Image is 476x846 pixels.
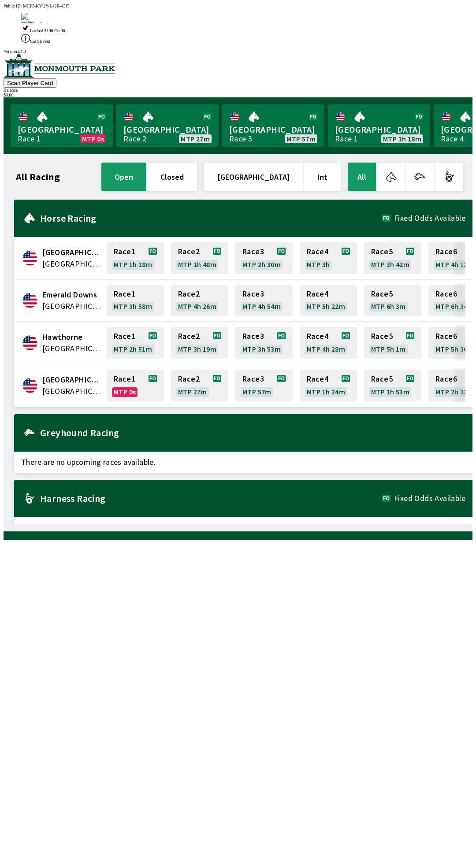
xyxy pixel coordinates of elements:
[4,93,472,97] div: $ 0.00
[42,301,101,312] span: United States
[307,333,328,340] span: Race 4
[18,124,106,135] span: [GEOGRAPHIC_DATA]
[42,289,101,301] span: Emerald Downs
[42,343,101,354] span: United States
[21,22,48,26] span: Checking Cash
[435,388,474,395] span: MTP 2h 23m
[114,345,152,352] span: MTP 2h 51m
[383,135,421,142] span: MTP 1h 18m
[441,135,464,142] div: Race 4
[235,370,293,401] a: Race3MTP 57m
[14,517,472,538] span: There are no upcoming races available.
[107,242,164,274] a: Race1MTP 1h 18m
[42,258,101,270] span: United States
[335,135,358,142] div: Race 1
[101,163,146,191] button: open
[371,261,409,268] span: MTP 3h 42m
[4,54,115,78] img: venue logo
[371,303,406,310] span: MTP 6h 3m
[371,248,393,255] span: Race 5
[300,285,357,316] a: Race4MTP 5h 22m
[242,345,281,352] span: MTP 3h 53m
[178,345,216,352] span: MTP 3h 19m
[394,215,465,222] span: Fixed Odds Available
[242,261,281,268] span: MTP 2h 30m
[114,290,135,297] span: Race 1
[307,375,328,382] span: Race 4
[171,327,228,359] a: Race2MTP 3h 19m
[40,215,382,222] h2: Horse Racing
[114,261,152,268] span: MTP 1h 18m
[307,261,330,268] span: MTP 3h
[178,303,216,310] span: MTP 4h 26m
[307,303,345,310] span: MTP 5h 22m
[42,331,101,343] span: Hawthorne
[242,290,264,297] span: Race 3
[435,290,457,297] span: Race 6
[178,333,200,340] span: Race 2
[300,327,357,359] a: Race4MTP 4h 28m
[30,39,50,44] span: Cash Event
[371,333,393,340] span: Race 5
[40,429,465,436] h2: Greyhound Racing
[371,290,393,297] span: Race 5
[171,370,228,401] a: Race2MTP 27m
[286,135,316,142] span: MTP 57m
[178,248,200,255] span: Race 2
[11,104,113,147] a: [GEOGRAPHIC_DATA]Race 1MTP 0s
[40,495,382,502] h2: Harness Racing
[204,163,303,191] button: [GEOGRAPHIC_DATA]
[371,388,409,395] span: MTP 1h 53m
[300,242,357,274] a: Race4MTP 3h
[171,242,228,274] a: Race2MTP 1h 48m
[242,303,281,310] span: MTP 4h 54m
[123,135,146,142] div: Race 2
[107,327,164,359] a: Race1MTP 2h 51m
[307,345,345,352] span: MTP 4h 28m
[178,388,207,395] span: MTP 27m
[107,370,164,401] a: Race1MTP 0s
[16,173,60,180] h1: All Racing
[42,386,101,397] span: United States
[14,452,472,473] span: There are no upcoming races available.
[364,370,421,401] a: Race5MTP 1h 53m
[178,290,200,297] span: Race 2
[4,49,472,54] div: Version 1.4.0
[304,163,341,191] button: Int
[229,135,252,142] div: Race 3
[435,261,474,268] span: MTP 4h 12m
[114,388,136,395] span: MTP 0s
[364,242,421,274] a: Race5MTP 3h 42m
[371,345,406,352] span: MTP 5h 1m
[18,135,41,142] div: Race 1
[235,242,293,274] a: Race3MTP 2h 30m
[4,88,472,93] div: Balance
[364,285,421,316] a: Race5MTP 6h 3m
[42,374,101,386] span: Monmouth Park
[178,375,200,382] span: Race 2
[242,333,264,340] span: Race 3
[114,303,152,310] span: MTP 3h 58m
[371,375,393,382] span: Race 5
[328,104,430,147] a: [GEOGRAPHIC_DATA]Race 1MTP 1h 18m
[178,261,216,268] span: MTP 1h 48m
[181,135,210,142] span: MTP 27m
[307,388,345,395] span: MTP 1h 24m
[300,370,357,401] a: Race4MTP 1h 24m
[435,345,474,352] span: MTP 5h 36m
[235,285,293,316] a: Race3MTP 4h 54m
[147,163,197,191] button: closed
[435,303,474,310] span: MTP 6h 34m
[4,78,56,88] button: Scan Player Card
[394,495,465,502] span: Fixed Odds Available
[242,248,264,255] span: Race 3
[435,375,457,382] span: Race 6
[222,104,324,147] a: [GEOGRAPHIC_DATA]Race 3MTP 57m
[364,327,421,359] a: Race5MTP 5h 1m
[348,163,376,191] button: All
[335,124,423,135] span: [GEOGRAPHIC_DATA]
[116,104,219,147] a: [GEOGRAPHIC_DATA]Race 2MTP 27m
[307,248,328,255] span: Race 4
[42,247,101,258] span: Canterbury Park
[114,375,135,382] span: Race 1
